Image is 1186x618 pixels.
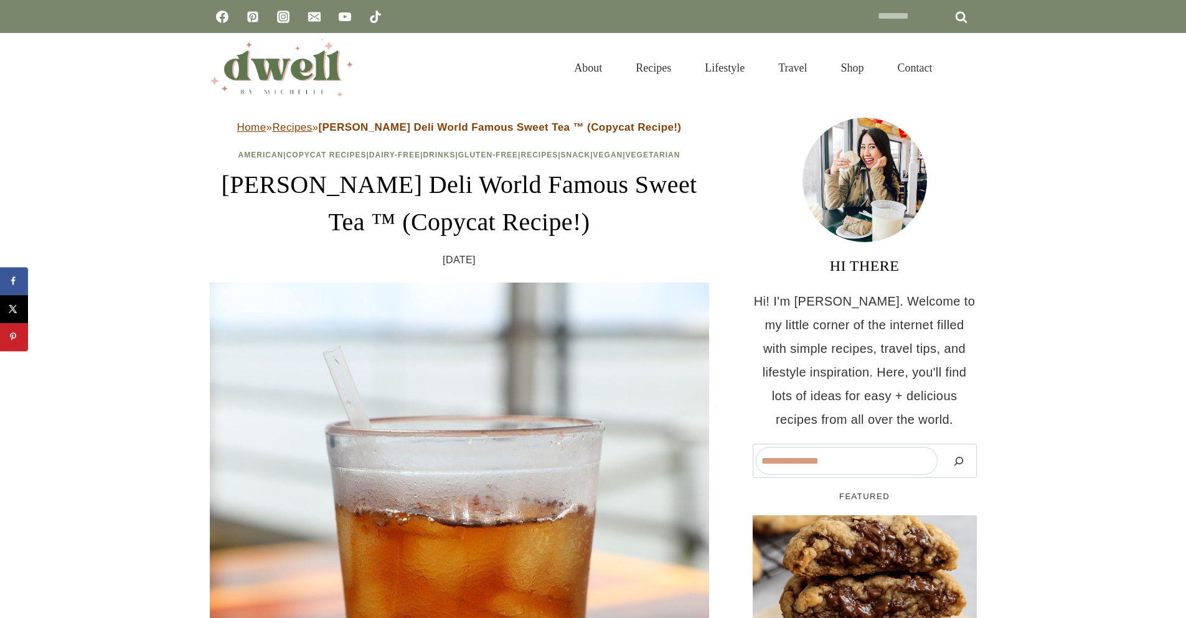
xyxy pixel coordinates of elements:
button: Search [944,447,974,475]
span: » » [237,121,682,133]
a: Facebook [210,4,235,29]
a: Email [302,4,327,29]
a: Recipes [520,151,558,159]
a: Vegan [593,151,623,159]
nav: Primary Navigation [557,46,949,90]
a: Copycat Recipes [286,151,367,159]
img: DWELL by michelle [210,39,353,96]
a: About [557,46,619,90]
strong: [PERSON_NAME] Deli World Famous Sweet Tea ™ (Copycat Recipe!) [318,121,681,133]
a: Snack [561,151,591,159]
h3: HI THERE [753,255,977,277]
p: Hi! I'm [PERSON_NAME]. Welcome to my little corner of the internet filled with simple recipes, tr... [753,289,977,431]
h1: [PERSON_NAME] Deli World Famous Sweet Tea ™ (Copycat Recipe!) [210,166,709,241]
a: TikTok [363,4,388,29]
a: Contact [881,46,949,90]
a: Drinks [423,151,455,159]
a: Pinterest [240,4,265,29]
a: YouTube [332,4,357,29]
a: Lifestyle [688,46,761,90]
a: Home [237,121,266,133]
a: Recipes [272,121,312,133]
h5: FEATURED [753,490,977,503]
a: American [238,151,284,159]
a: Shop [824,46,880,90]
a: Travel [761,46,824,90]
time: [DATE] [443,251,476,269]
a: Vegetarian [626,151,680,159]
a: Recipes [619,46,688,90]
a: Instagram [271,4,296,29]
span: | | | | | | | | [238,151,680,159]
a: Gluten-Free [458,151,518,159]
a: Dairy-Free [369,151,420,159]
button: View Search Form [956,57,977,78]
